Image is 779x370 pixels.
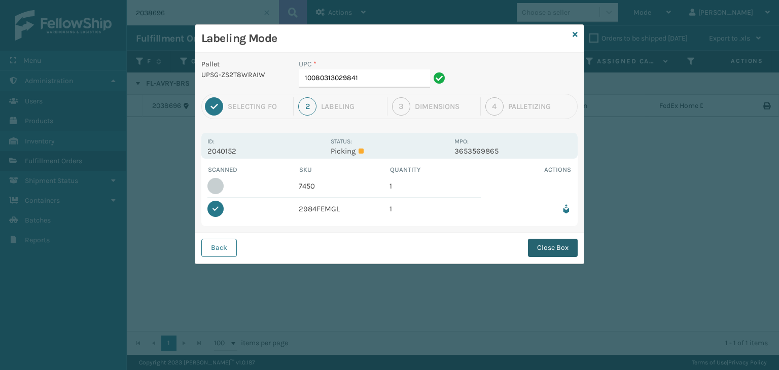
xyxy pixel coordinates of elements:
[454,138,469,145] label: MPO:
[299,165,390,175] th: SKU
[321,102,382,111] div: Labeling
[201,31,569,46] h3: Labeling Mode
[454,146,572,156] p: 3653569865
[228,102,289,111] div: Selecting FO
[331,146,448,156] p: Picking
[508,102,574,111] div: Palletizing
[389,198,481,220] td: 1
[299,59,316,69] label: UPC
[481,198,572,220] td: Remove from box
[205,97,223,116] div: 1
[415,102,476,111] div: Dimensions
[389,165,481,175] th: Quantity
[392,97,410,116] div: 3
[201,59,287,69] p: Pallet
[389,175,481,198] td: 1
[331,138,352,145] label: Status:
[481,165,572,175] th: Actions
[485,97,504,116] div: 4
[299,175,390,198] td: 7450
[528,239,578,257] button: Close Box
[201,69,287,80] p: UPSG-ZS2T8WRAIW
[201,239,237,257] button: Back
[207,138,215,145] label: Id:
[207,165,299,175] th: Scanned
[299,198,390,220] td: 2984FEMGL
[207,146,325,156] p: 2040152
[298,97,316,116] div: 2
